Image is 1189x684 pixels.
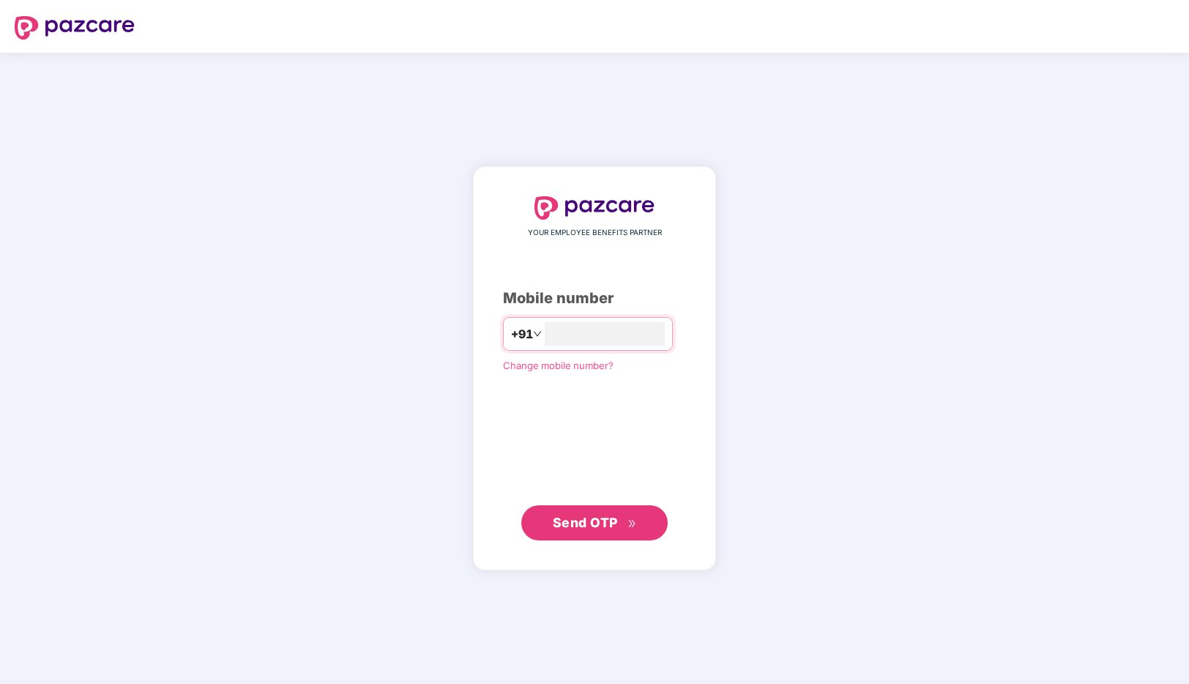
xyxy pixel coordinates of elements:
[511,325,533,343] span: +91
[533,330,542,338] span: down
[534,196,655,220] img: logo
[627,519,637,529] span: double-right
[521,505,668,540] button: Send OTPdouble-right
[553,515,618,530] span: Send OTP
[503,287,686,310] div: Mobile number
[528,227,662,239] span: YOUR EMPLOYEE BENEFITS PARTNER
[15,16,135,40] img: logo
[503,360,614,371] a: Change mobile number?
